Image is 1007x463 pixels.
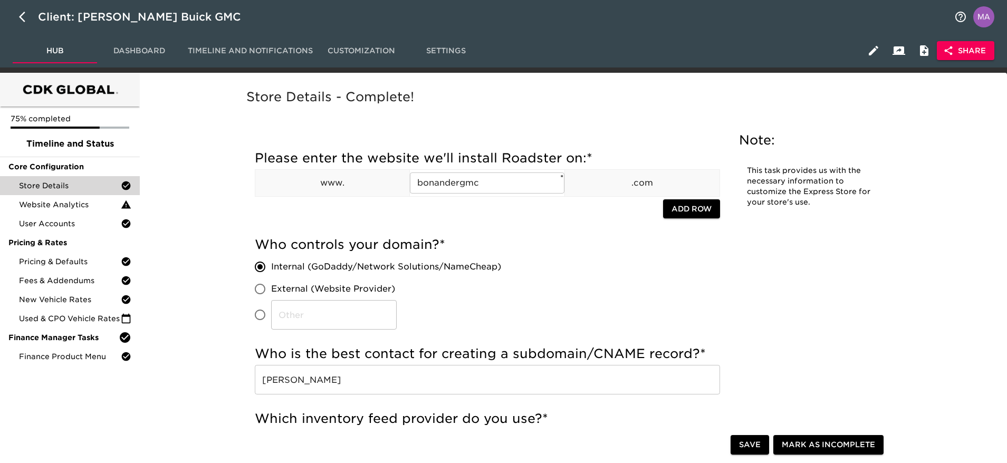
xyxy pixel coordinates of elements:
p: 75% completed [11,113,129,124]
span: Internal (GoDaddy/Network Solutions/NameCheap) [271,261,501,273]
span: New Vehicle Rates [19,294,121,305]
span: Pricing & Rates [8,237,131,248]
img: Profile [973,6,994,27]
button: notifications [948,4,973,30]
input: Other [271,300,397,330]
span: Timeline and Notifications [188,44,313,57]
span: Share [945,44,986,57]
button: Mark as Incomplete [773,436,884,455]
span: Website Analytics [19,199,121,210]
button: Client View [886,38,912,63]
button: Share [937,41,994,61]
span: Settings [410,44,482,57]
h5: Store Details - Complete! [246,89,896,105]
span: Fees & Addendums [19,275,121,286]
span: Timeline and Status [8,138,131,150]
span: External (Website Provider) [271,283,395,295]
h5: Who controls your domain? [255,236,720,253]
span: Finance Manager Tasks [8,332,119,343]
h5: Who is the best contact for creating a subdomain/CNAME record? [255,345,720,362]
h5: Note: [739,132,881,149]
button: Save [731,436,769,455]
span: Customization [325,44,397,57]
button: Add Row [663,199,720,219]
p: www. [255,177,410,189]
span: Pricing & Defaults [19,256,121,267]
span: Store Details [19,180,121,191]
h5: Please enter the website we'll install Roadster on: [255,150,720,167]
span: Core Configuration [8,161,131,172]
span: Finance Product Menu [19,351,121,362]
span: Mark as Incomplete [782,439,875,452]
span: Dashboard [103,44,175,57]
p: .com [565,177,720,189]
span: Add Row [672,202,712,216]
h5: Which inventory feed provider do you use? [255,410,720,427]
span: Hub [19,44,91,57]
p: This task provides us with the necessary information to customize the Express Store for your stor... [747,166,874,208]
span: User Accounts [19,218,121,229]
button: Edit Hub [861,38,886,63]
span: Used & CPO Vehicle Rates [19,313,121,324]
div: Client: [PERSON_NAME] Buick GMC [38,8,256,25]
button: Internal Notes and Comments [912,38,937,63]
span: Save [739,439,761,452]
